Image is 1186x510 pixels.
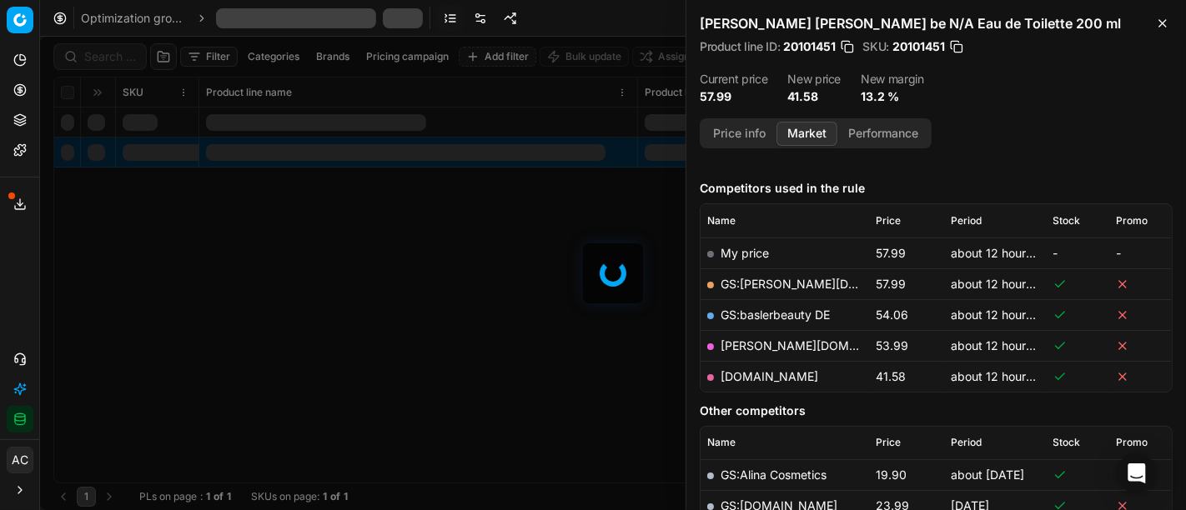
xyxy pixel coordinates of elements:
a: GS:[PERSON_NAME][DOMAIN_NAME] [721,277,933,291]
h5: Other competitors [700,402,1173,419]
span: 19.90 [876,467,907,482]
span: 41.58 [876,369,906,383]
a: [DOMAIN_NAME] [721,369,818,383]
span: about 12 hours ago [951,246,1056,260]
td: - [1047,237,1109,268]
span: Product line ID : [700,41,780,52]
a: GS:baslerbeauty DE [721,307,830,322]
span: Period [951,214,982,227]
button: Market [776,122,837,146]
dd: 41.58 [787,88,841,105]
span: 53.99 [876,338,908,352]
span: about [DATE] [951,467,1024,482]
span: about 12 hours ago [951,307,1056,322]
span: Period [951,436,982,449]
span: AC [8,447,33,472]
span: My price [721,246,769,260]
div: Open Intercom Messenger [1117,453,1157,493]
span: Promo [1116,436,1148,449]
span: 20101451 [892,38,945,55]
dt: Current price [700,73,767,85]
a: GS:Alina Cosmetics [721,467,827,482]
button: AC [7,447,33,473]
span: 54.06 [876,307,908,322]
span: SKU : [862,41,889,52]
span: Stock [1053,436,1081,449]
span: Name [707,214,736,227]
dd: 13.2 % [861,88,924,105]
dt: New margin [861,73,924,85]
a: [PERSON_NAME][DOMAIN_NAME] [721,338,914,352]
span: Stock [1053,214,1081,227]
span: about 12 hours ago [951,277,1056,291]
span: Name [707,436,736,449]
dd: 57.99 [700,88,767,105]
span: 57.99 [876,246,906,260]
button: Price info [702,122,776,146]
span: Price [876,436,901,449]
span: about 12 hours ago [951,338,1056,352]
span: Price [876,214,901,227]
span: about 12 hours ago [951,369,1056,383]
button: Performance [837,122,929,146]
h2: [PERSON_NAME] [PERSON_NAME] be N/A Eau de Toilette 200 ml [700,13,1173,33]
h5: Competitors used in the rule [700,180,1173,197]
span: Promo [1116,214,1148,227]
span: 20101451 [783,38,836,55]
nav: breadcrumb [81,8,423,28]
a: Optimization groups [81,10,188,27]
span: 57.99 [876,277,906,291]
dt: New price [787,73,841,85]
td: - [1109,237,1172,268]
